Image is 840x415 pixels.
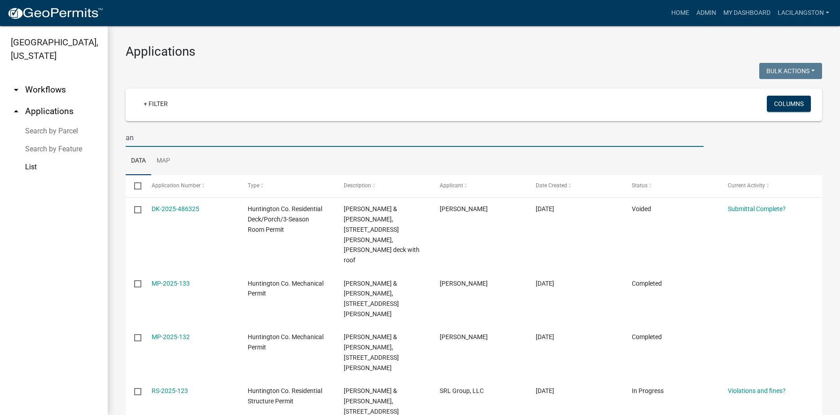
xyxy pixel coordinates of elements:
[344,182,371,189] span: Description
[728,387,786,394] a: Violations and fines?
[693,4,720,22] a: Admin
[720,4,774,22] a: My Dashboard
[632,182,647,189] span: Status
[774,4,833,22] a: LaciLangston
[632,205,651,212] span: Voided
[623,175,719,197] datatable-header-cell: Status
[11,106,22,117] i: arrow_drop_up
[126,175,143,197] datatable-header-cell: Select
[536,387,554,394] span: 07/15/2025
[152,182,201,189] span: Application Number
[248,205,322,233] span: Huntington Co. Residential Deck/Porch/3-Season Room Permit
[728,205,786,212] a: Submittal Complete?
[440,182,463,189] span: Applicant
[239,175,335,197] datatable-header-cell: Type
[126,44,822,59] h3: Applications
[152,333,190,340] a: MP-2025-132
[143,175,239,197] datatable-header-cell: Application Number
[527,175,623,197] datatable-header-cell: Date Created
[440,205,488,212] span: Anthony Hamilton
[632,280,662,287] span: Completed
[152,280,190,287] a: MP-2025-133
[11,84,22,95] i: arrow_drop_down
[152,387,188,394] a: RS-2025-123
[344,205,420,264] span: Kaneko, Michinori & Ekuko, 503 Wilkerson St, wood deck with roof
[152,205,199,212] a: DK-2025-486325
[440,280,488,287] span: Bethany Tilden
[759,63,822,79] button: Bulk Actions
[248,387,322,405] span: Huntington Co. Residential Structure Permit
[440,387,484,394] span: SRL Group, LLC
[335,175,431,197] datatable-header-cell: Description
[728,182,765,189] span: Current Activity
[248,280,324,297] span: Huntington Co. Mechanical Permit
[136,96,175,112] a: + Filter
[536,182,567,189] span: Date Created
[536,205,554,212] span: 10/01/2025
[536,333,554,340] span: 08/04/2025
[126,128,704,147] input: Search for applications
[536,280,554,287] span: 08/04/2025
[344,333,399,371] span: Fairbanks, Anthony G & Belinda L, 8830 N Mayne Rd, electrical
[719,175,815,197] datatable-header-cell: Current Activity
[248,182,259,189] span: Type
[632,333,662,340] span: Completed
[248,333,324,351] span: Huntington Co. Mechanical Permit
[126,147,151,176] a: Data
[767,96,811,112] button: Columns
[151,147,175,176] a: Map
[344,280,399,318] span: Fairbanks, Anthony G & Belinda L, 8830 N Mayne Rd, plumbing
[440,333,488,340] span: Craig Simon
[668,4,693,22] a: Home
[632,387,664,394] span: In Progress
[431,175,527,197] datatable-header-cell: Applicant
